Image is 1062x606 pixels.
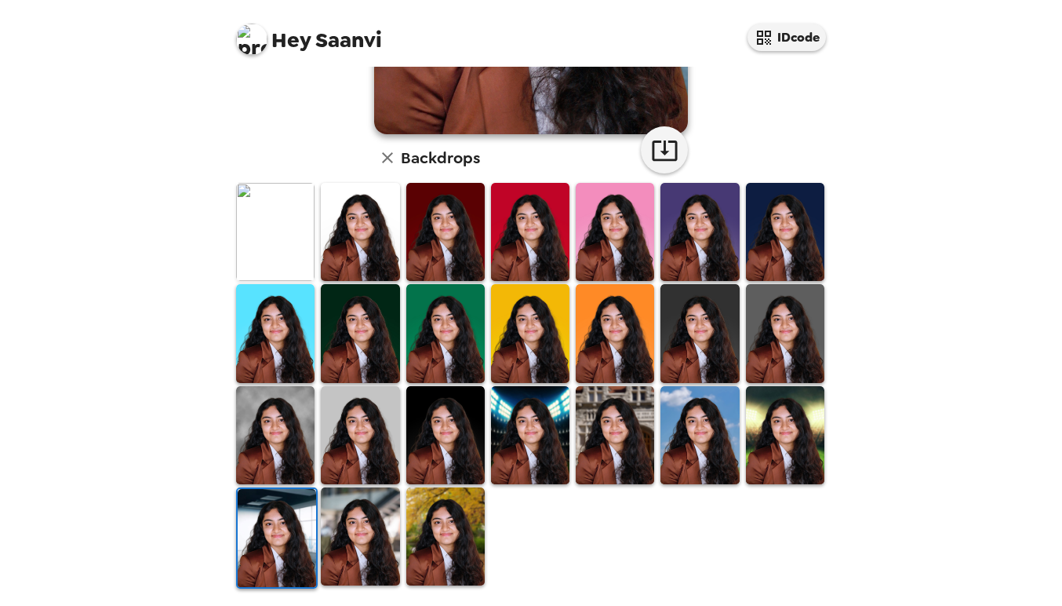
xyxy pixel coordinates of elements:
span: Hey [271,26,311,54]
span: Saanvi [236,16,382,51]
button: IDcode [747,24,826,51]
h6: Backdrops [401,145,480,170]
img: profile pic [236,24,267,55]
img: Original [236,183,315,281]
